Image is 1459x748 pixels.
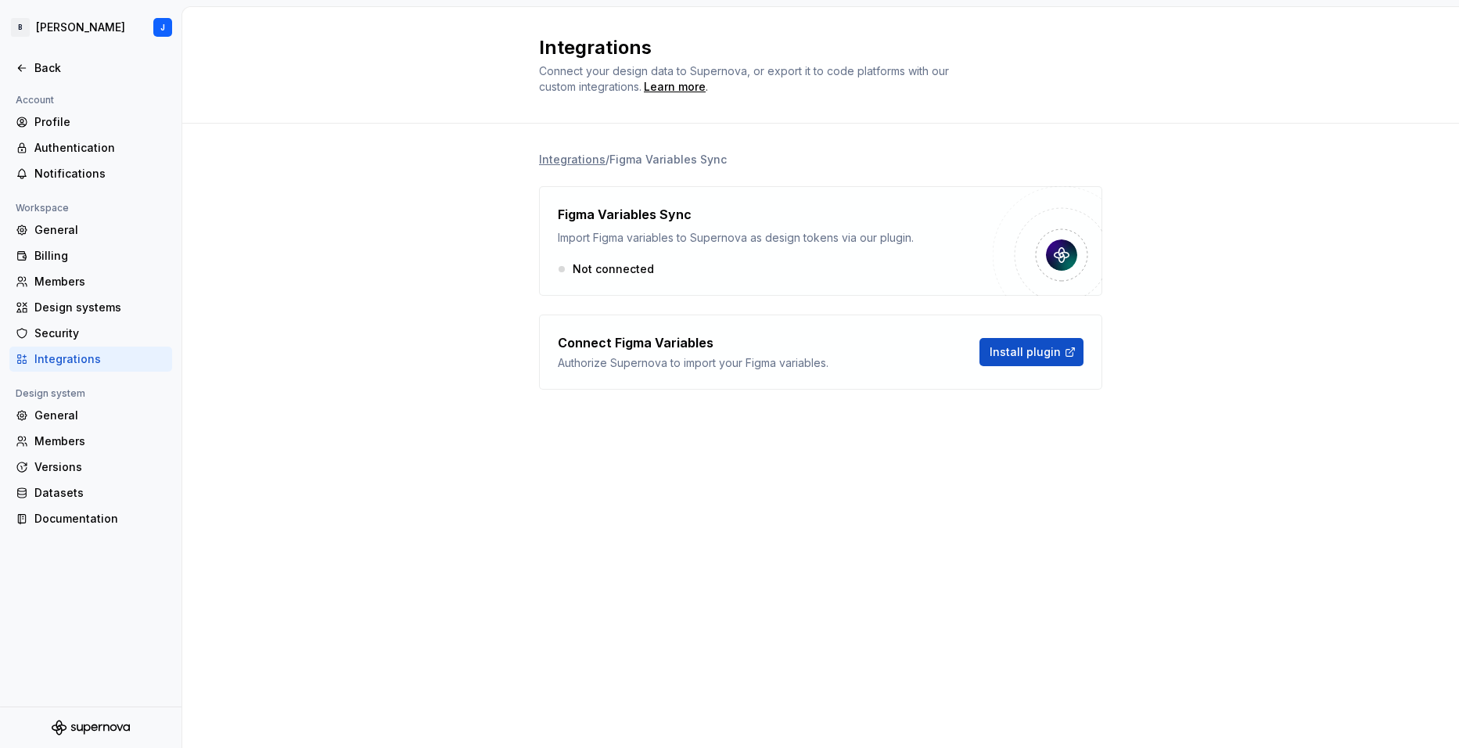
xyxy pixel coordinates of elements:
div: Back [34,60,166,76]
button: B[PERSON_NAME]J [3,10,178,45]
li: / [606,153,609,166]
a: Billing [9,243,172,268]
a: Datasets [9,480,172,505]
a: General [9,403,172,428]
a: Learn more [644,79,706,95]
a: Profile [9,110,172,135]
div: General [34,222,166,238]
div: Versions [34,459,166,475]
a: Integrations [539,152,606,167]
a: Back [9,56,172,81]
span: Install plugin [990,344,1061,360]
div: General [34,408,166,423]
div: Profile [34,114,166,130]
a: Design systems [9,295,172,320]
span: . [641,81,708,93]
div: Members [34,274,166,289]
a: Members [9,429,172,454]
div: Notifications [34,166,166,182]
h4: Connect Figma Variables [558,333,713,352]
div: Authentication [34,140,166,156]
div: B [11,18,30,37]
a: Members [9,269,172,294]
a: Integrations [9,347,172,372]
div: Security [34,325,166,341]
a: Documentation [9,506,172,531]
div: J [160,21,165,34]
div: Design systems [34,300,166,315]
h4: Figma Variables Sync [558,205,692,224]
li: Figma Variables Sync [609,153,727,166]
a: General [9,218,172,243]
div: Import Figma variables to Supernova as design tokens via our plugin. [558,230,993,246]
div: Billing [34,248,166,264]
a: Versions [9,455,172,480]
div: Datasets [34,485,166,501]
div: Documentation [34,511,166,527]
a: Authentication [9,135,172,160]
div: [PERSON_NAME] [36,20,125,35]
div: Authorize Supernova to import your Figma variables. [558,355,828,371]
div: Workspace [9,199,75,218]
button: Install plugin [979,338,1083,366]
a: Notifications [9,161,172,186]
div: Integrations [34,351,166,367]
div: Design system [9,384,92,403]
svg: Supernova Logo [52,720,130,735]
div: Members [34,433,166,449]
a: Security [9,321,172,346]
div: Account [9,91,60,110]
h2: Integrations [539,35,1083,60]
span: Connect your design data to Supernova, or export it to code platforms with our custom integrations. [539,64,952,93]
